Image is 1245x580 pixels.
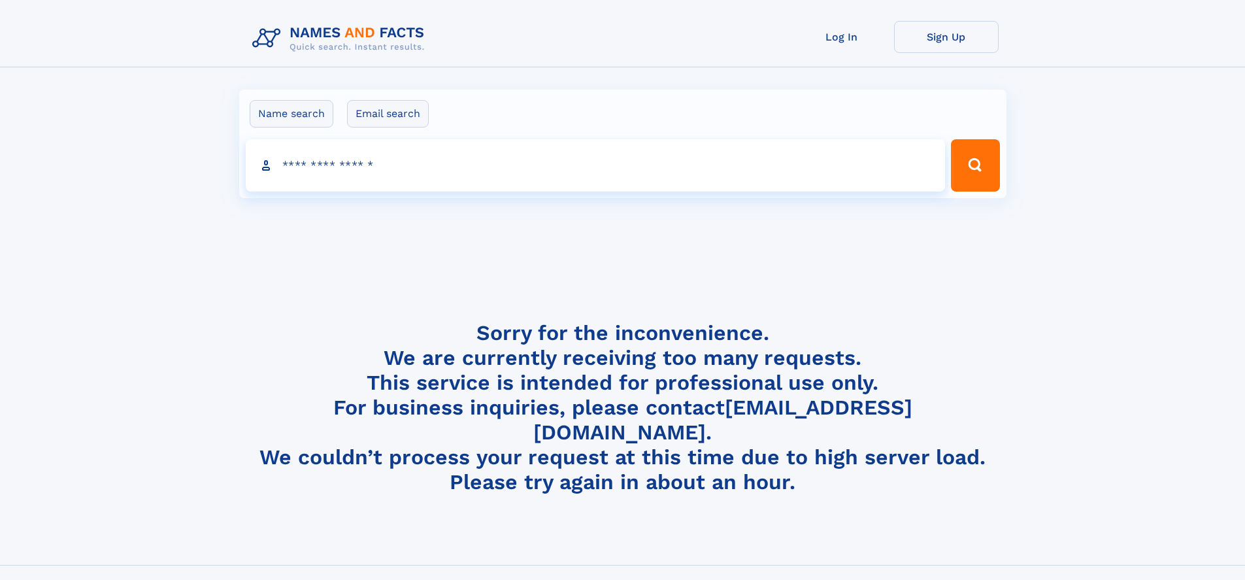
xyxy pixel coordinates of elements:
[894,21,999,53] a: Sign Up
[789,21,894,53] a: Log In
[246,139,946,192] input: search input
[533,395,912,445] a: [EMAIL_ADDRESS][DOMAIN_NAME]
[247,21,435,56] img: Logo Names and Facts
[250,100,333,128] label: Name search
[951,139,999,192] button: Search Button
[347,100,429,128] label: Email search
[247,320,999,495] h4: Sorry for the inconvenience. We are currently receiving too many requests. This service is intend...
